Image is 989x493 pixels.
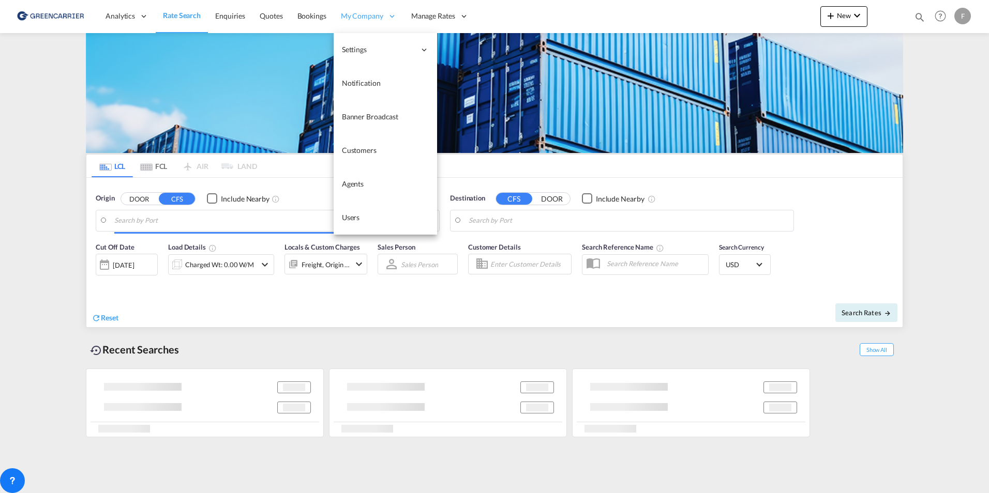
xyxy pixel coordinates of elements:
[596,194,645,204] div: Include Nearby
[96,193,114,204] span: Origin
[185,257,254,272] div: Charged Wt: 0.00 W/M
[334,33,437,67] div: Settings
[16,5,85,28] img: 8cf206808afe11efa76fcd1e3d746489.png
[342,79,381,87] span: Notification
[342,213,360,222] span: Users
[656,244,664,252] md-icon: Your search will be saved by the below given name
[835,303,897,322] button: Search Ratesicon-arrow-right
[914,11,925,23] md-icon: icon-magnify
[106,11,135,21] span: Analytics
[851,9,863,22] md-icon: icon-chevron-down
[954,8,971,24] div: F
[582,243,664,251] span: Search Reference Name
[884,310,891,317] md-icon: icon-arrow-right
[96,254,158,275] div: [DATE]
[496,193,532,205] button: CFS
[297,11,326,20] span: Bookings
[534,193,570,205] button: DOOR
[101,313,118,322] span: Reset
[342,44,415,55] span: Settings
[207,193,269,204] md-checkbox: Checkbox No Ink
[284,254,367,274] div: Freight Origin Destinationicon-chevron-down
[163,11,201,20] span: Rate Search
[334,201,437,235] a: Users
[302,257,350,272] div: Freight Origin Destination
[334,67,437,100] a: Notification
[726,260,755,269] span: USD
[602,256,708,271] input: Search Reference Name
[411,11,455,21] span: Manage Rates
[342,146,377,155] span: Customers
[96,274,103,288] md-datepicker: Select
[932,7,954,26] div: Help
[114,213,434,228] input: Search by Port
[468,243,520,251] span: Customer Details
[159,193,195,205] button: CFS
[825,9,837,22] md-icon: icon-plus 400-fg
[932,7,949,25] span: Help
[259,258,271,271] md-icon: icon-chevron-down
[400,257,439,272] md-select: Sales Person
[648,195,656,203] md-icon: Unchecked: Ignores neighbouring ports when fetching rates.Checked : Includes neighbouring ports w...
[92,155,133,177] md-tab-item: LCL
[168,243,217,251] span: Load Details
[92,313,118,324] div: icon-refreshReset
[825,11,863,20] span: New
[168,254,274,275] div: Charged Wt: 0.00 W/Micon-chevron-down
[334,100,437,134] a: Banner Broadcast
[86,178,903,327] div: Origin DOOR CFS Checkbox No InkUnchecked: Ignores neighbouring ports when fetching rates.Checked ...
[469,213,788,228] input: Search by Port
[113,260,134,270] div: [DATE]
[92,155,257,177] md-pagination-wrapper: Use the left and right arrow keys to navigate between tabs
[272,195,280,203] md-icon: Unchecked: Ignores neighbouring ports when fetching rates.Checked : Includes neighbouring ports w...
[341,11,383,21] span: My Company
[860,343,894,356] span: Show All
[86,338,183,361] div: Recent Searches
[121,193,157,205] button: DOOR
[725,257,765,272] md-select: Select Currency: $ USDUnited States Dollar
[208,244,217,252] md-icon: Chargeable Weight
[334,134,437,167] a: Customers
[719,243,764,251] span: Search Currency
[353,258,365,270] md-icon: icon-chevron-down
[86,33,903,153] img: GreenCarrierFCL_LCL.png
[450,193,485,204] span: Destination
[914,11,925,27] div: icon-magnify
[215,11,245,20] span: Enquiries
[842,309,891,317] span: Search Rates
[221,194,269,204] div: Include Nearby
[582,193,645,204] md-checkbox: Checkbox No Ink
[378,243,415,251] span: Sales Person
[342,179,364,188] span: Agents
[342,112,398,121] span: Banner Broadcast
[334,167,437,201] a: Agents
[92,313,101,322] md-icon: icon-refresh
[90,344,102,357] md-icon: icon-backup-restore
[133,155,174,177] md-tab-item: FCL
[260,11,282,20] span: Quotes
[284,243,360,251] span: Locals & Custom Charges
[820,6,867,27] button: icon-plus 400-fgNewicon-chevron-down
[96,243,134,251] span: Cut Off Date
[490,256,568,272] input: Enter Customer Details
